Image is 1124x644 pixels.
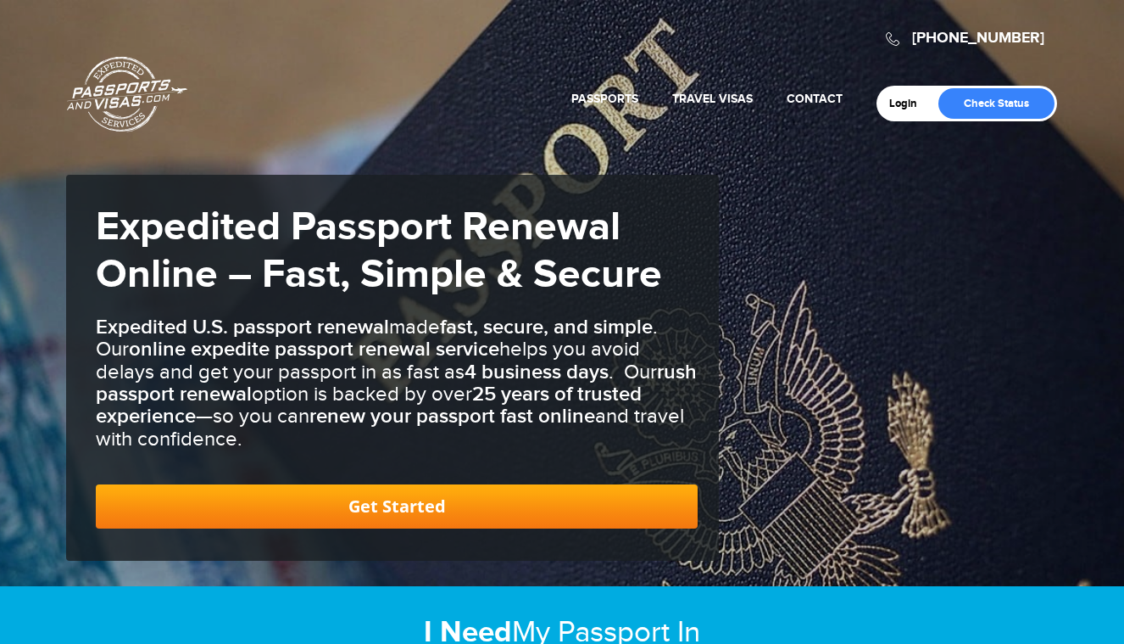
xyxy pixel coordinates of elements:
b: Expedited U.S. passport renewal [96,315,389,339]
strong: Expedited Passport Renewal Online – Fast, Simple & Secure [96,203,662,300]
b: fast, secure, and simple [440,315,653,339]
h3: made . Our helps you avoid delays and get your passport in as fast as . Our option is backed by o... [96,316,698,451]
b: 25 years of trusted experience [96,382,642,428]
b: online expedite passport renewal service [129,337,499,361]
a: Check Status [938,88,1054,119]
a: Login [889,97,929,110]
a: Passports [571,92,638,106]
a: Travel Visas [672,92,753,106]
a: Contact [787,92,843,106]
b: 4 business days [465,360,609,384]
b: rush passport renewal [96,360,697,406]
b: renew your passport fast online [309,404,595,428]
a: Get Started [96,484,698,529]
a: [PHONE_NUMBER] [912,29,1044,48]
a: Passports & [DOMAIN_NAME] [67,56,187,132]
